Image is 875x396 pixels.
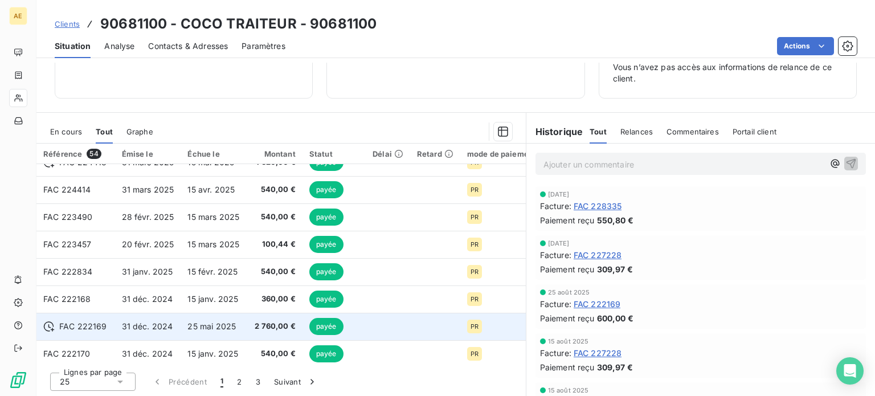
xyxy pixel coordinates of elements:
[309,149,359,158] div: Statut
[255,348,296,360] span: 540,00 €
[187,294,238,304] span: 15 janv. 2025
[540,249,571,261] span: Facture :
[471,186,479,193] span: PR
[548,289,590,296] span: 25 août 2025
[417,149,453,158] div: Retard
[43,267,93,276] span: FAC 222834
[55,40,91,52] span: Situation
[620,127,653,136] span: Relances
[87,149,101,159] span: 54
[187,349,238,358] span: 15 janv. 2025
[187,239,239,249] span: 15 mars 2025
[373,149,403,158] div: Délai
[43,185,91,194] span: FAC 224414
[309,291,344,308] span: payée
[60,376,69,387] span: 25
[187,185,235,194] span: 15 avr. 2025
[613,41,843,84] div: Vous n’avez pas accès aux informations de relance de ce client.
[214,370,230,394] button: 1
[255,211,296,223] span: 540,00 €
[122,149,174,158] div: Émise le
[309,209,344,226] span: payée
[59,321,107,332] span: FAC 222169
[574,298,621,310] span: FAC 222169
[187,321,236,331] span: 25 mai 2025
[122,185,174,194] span: 31 mars 2025
[255,239,296,250] span: 100,44 €
[540,298,571,310] span: Facture :
[590,127,607,136] span: Tout
[540,347,571,359] span: Facture :
[9,371,27,389] img: Logo LeanPay
[55,18,80,30] a: Clients
[255,293,296,305] span: 360,00 €
[148,40,228,52] span: Contacts & Adresses
[122,349,173,358] span: 31 déc. 2024
[187,212,239,222] span: 15 mars 2025
[471,296,479,303] span: PR
[255,266,296,277] span: 540,00 €
[540,200,571,212] span: Facture :
[122,321,173,331] span: 31 déc. 2024
[43,212,93,222] span: FAC 223490
[43,294,91,304] span: FAC 222168
[122,267,173,276] span: 31 janv. 2025
[309,318,344,335] span: payée
[471,268,479,275] span: PR
[9,7,27,25] div: AE
[471,241,479,248] span: PR
[309,345,344,362] span: payée
[43,349,91,358] span: FAC 222170
[255,321,296,332] span: 2 760,00 €
[471,214,479,221] span: PR
[187,149,241,158] div: Échue le
[471,350,479,357] span: PR
[597,214,633,226] span: 550,80 €
[597,312,633,324] span: 600,00 €
[122,294,173,304] span: 31 déc. 2024
[526,125,583,138] h6: Historique
[126,127,153,136] span: Graphe
[574,249,622,261] span: FAC 227228
[471,323,479,330] span: PR
[43,149,108,159] div: Référence
[597,263,633,275] span: 309,97 €
[122,212,174,222] span: 28 févr. 2025
[50,127,82,136] span: En cours
[597,361,633,373] span: 309,97 €
[836,357,864,385] div: Open Intercom Messenger
[733,127,776,136] span: Portail client
[96,127,113,136] span: Tout
[548,240,570,247] span: [DATE]
[467,149,536,158] div: mode de paiement
[777,37,834,55] button: Actions
[548,191,570,198] span: [DATE]
[309,181,344,198] span: payée
[574,200,622,212] span: FAC 228335
[267,370,325,394] button: Suivant
[100,14,377,34] h3: 90681100 - COCO TRAITEUR - 90681100
[667,127,719,136] span: Commentaires
[548,387,589,394] span: 15 août 2025
[55,19,80,28] span: Clients
[255,149,296,158] div: Montant
[249,370,267,394] button: 3
[540,361,595,373] span: Paiement reçu
[548,338,589,345] span: 15 août 2025
[540,263,595,275] span: Paiement reçu
[540,312,595,324] span: Paiement reçu
[187,267,238,276] span: 15 févr. 2025
[43,239,92,249] span: FAC 223457
[255,184,296,195] span: 540,00 €
[230,370,248,394] button: 2
[104,40,134,52] span: Analyse
[309,236,344,253] span: payée
[220,376,223,387] span: 1
[574,347,622,359] span: FAC 227228
[540,214,595,226] span: Paiement reçu
[309,263,344,280] span: payée
[145,370,214,394] button: Précédent
[122,239,174,249] span: 20 févr. 2025
[242,40,285,52] span: Paramètres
